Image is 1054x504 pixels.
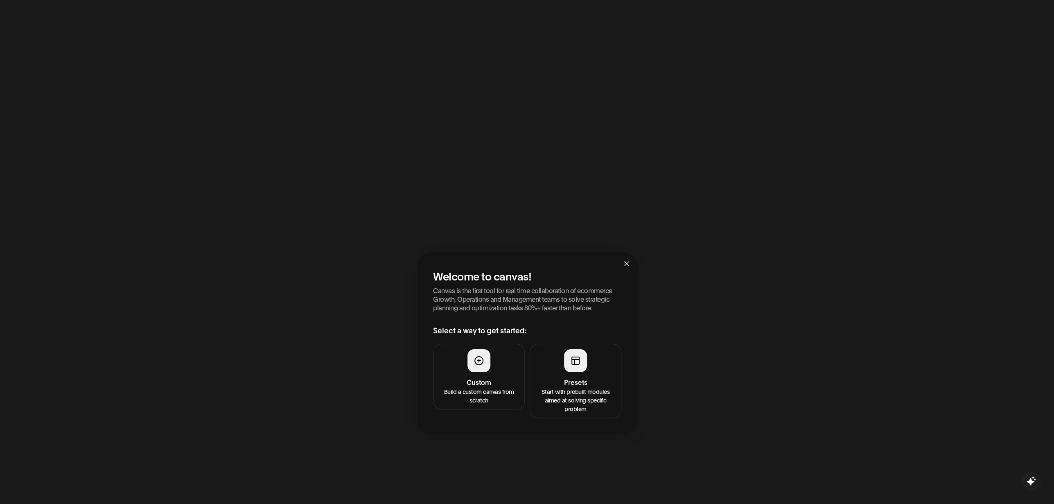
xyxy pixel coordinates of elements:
h4: Presets [535,377,616,387]
p: Canvas is the first tool for real time collaboration of ecommerce Growth, Operations and Manageme... [433,286,621,312]
button: PresetsStart with prebuilt modules aimed at solving specific problem [530,344,621,418]
span: close [623,260,630,267]
p: Build a custom canvas from scratch [438,387,519,404]
button: Close [616,252,638,274]
h2: Welcome to canvas! [433,269,621,283]
p: Start with prebuilt modules aimed at solving specific problem [535,387,616,413]
button: CustomBuild a custom canvas from scratch [433,344,525,409]
h4: Custom [438,377,519,387]
h3: Select a way to get started: [433,325,621,336]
